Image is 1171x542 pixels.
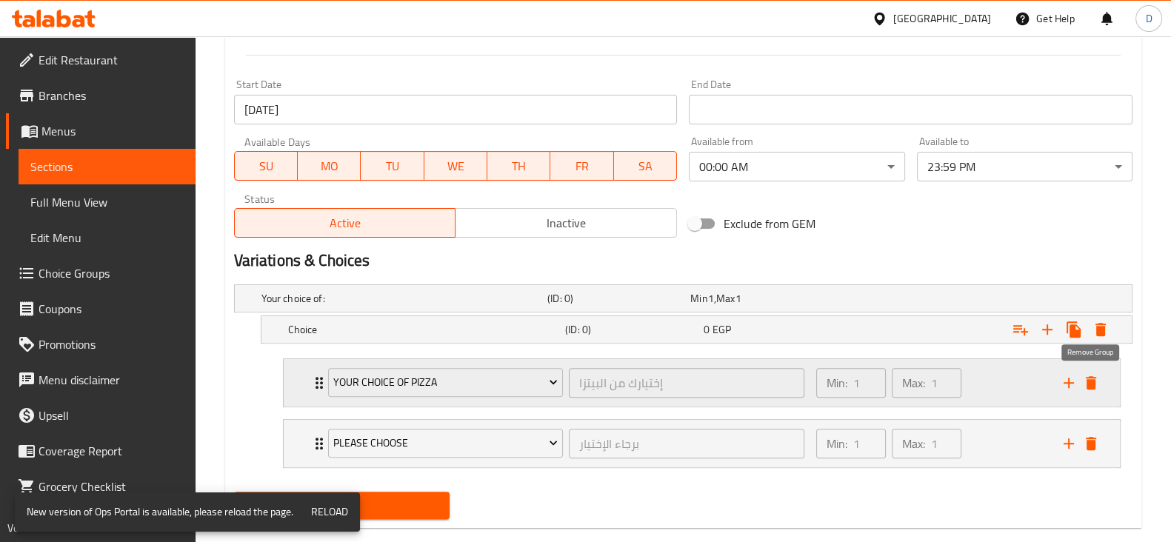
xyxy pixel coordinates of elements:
div: Expand [284,420,1120,467]
a: Grocery Checklist [6,469,196,504]
span: Please Choose [333,434,558,452]
button: Inactive [455,208,677,238]
span: Version: [7,518,44,538]
li: Expand [271,352,1132,413]
span: Edit Menu [30,229,184,247]
button: SU [234,151,298,181]
a: Menu disclaimer [6,362,196,398]
div: 00:00 AM [689,152,904,181]
button: Delete Choice [1087,316,1114,343]
a: Sections [19,149,196,184]
a: Promotions [6,327,196,362]
span: Your Choice Of Pizza [333,373,558,392]
span: Promotions [39,335,184,353]
a: Upsell [6,398,196,433]
span: Min [690,289,707,308]
button: Clone new choice [1061,316,1087,343]
a: Choice Groups [6,255,196,291]
span: Grocery Checklist [39,478,184,495]
span: Branches [39,87,184,104]
span: EGP [713,320,731,339]
button: add [1058,432,1080,455]
span: Sections [30,158,184,175]
button: MO [298,151,361,181]
p: Max: [902,435,925,452]
a: Branches [6,78,196,113]
div: [GEOGRAPHIC_DATA] [893,10,991,27]
span: Choice Groups [39,264,184,282]
h2: Variations & Choices [234,250,1132,272]
span: Full Menu View [30,193,184,211]
h5: Your choice of: [261,291,541,306]
h5: Choice [288,322,559,337]
p: Min: [827,374,847,392]
span: Coverage Report [39,442,184,460]
li: Expand [271,413,1132,474]
a: Menus [6,113,196,149]
span: Reload [311,503,348,521]
div: 23:59 PM [917,152,1132,181]
span: Active [241,213,450,234]
button: add [1058,372,1080,394]
span: Menus [41,122,184,140]
span: 1 [708,289,714,308]
span: TU [367,155,418,177]
span: D [1145,10,1152,27]
button: Add choice group [1007,316,1034,343]
span: SU [241,155,292,177]
div: , [690,291,827,306]
a: Coverage Report [6,433,196,469]
button: SA [614,151,677,181]
button: Your Choice Of Pizza [328,368,564,398]
button: Update [234,492,450,519]
span: SA [620,155,671,177]
span: Max [716,289,735,308]
h5: (ID: 0) [547,291,684,306]
button: FR [550,151,613,181]
span: Upsell [39,406,184,424]
button: TH [487,151,550,181]
div: Expand [235,285,1132,312]
a: Full Menu View [19,184,196,220]
span: Edit Restaurant [39,51,184,69]
button: delete [1080,432,1102,455]
p: Max: [902,374,925,392]
a: Edit Menu [19,220,196,255]
p: Min: [827,435,847,452]
button: WE [424,151,487,181]
button: Active [234,208,456,238]
span: Coupons [39,300,184,318]
h5: (ID: 0) [565,322,698,337]
button: Please Choose [328,429,564,458]
button: Add new choice [1034,316,1061,343]
button: Reload [305,498,354,526]
div: Expand [284,359,1120,406]
div: Expand [261,316,1132,343]
button: TU [361,151,424,181]
div: New version of Ops Portal is available, please reload the page. [27,497,293,527]
a: Coupons [6,291,196,327]
span: Menu disclaimer [39,371,184,389]
span: Inactive [461,213,671,234]
span: FR [556,155,607,177]
a: Edit Restaurant [6,42,196,78]
span: MO [304,155,355,177]
span: WE [430,155,481,177]
span: Exclude from GEM [724,215,815,232]
span: 1 [735,289,741,308]
span: TH [493,155,544,177]
button: delete [1080,372,1102,394]
span: 0 [704,320,710,339]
